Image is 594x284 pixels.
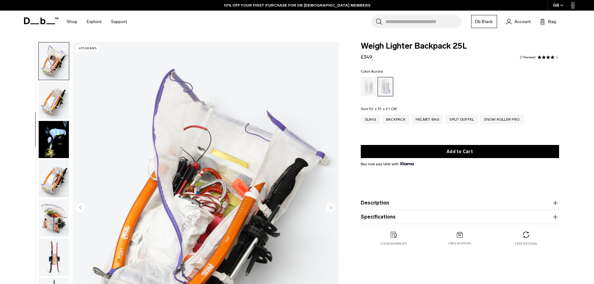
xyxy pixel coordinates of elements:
button: Description [361,199,559,207]
button: Specifications [361,213,559,221]
a: Shop [67,11,77,33]
img: Weigh_Lighter_Backpack_25L_6.png [39,160,69,197]
img: Weigh Lighter Backpack 25L Aurora [39,121,69,158]
p: Free shipping [448,241,471,246]
button: Add to Cart [361,145,559,158]
button: Bag [540,18,556,25]
button: Weigh Lighter Backpack 25L Aurora [38,121,69,159]
a: Backpack [382,114,410,124]
span: Buy now pay later with [361,161,414,167]
legend: Size: [361,107,397,111]
a: Explore [87,11,102,33]
button: Weigh_Lighter_Backpack_25L_4.png [38,42,69,80]
a: Helmet Bag [412,114,444,124]
span: 52 x 31 x 21 CM [369,107,397,111]
a: Diffusion [361,77,376,96]
img: Weigh_Lighter_Backpack_25L_8.png [39,238,69,276]
a: Db Black [471,15,497,28]
a: Support [111,11,127,33]
img: Weigh_Lighter_Backpack_25L_5.png [39,82,69,119]
p: 470 grams [76,45,99,52]
a: Snow Roller Pro [480,114,524,124]
a: Split Duffel [445,114,478,124]
a: Sling [361,114,380,124]
span: Aurora [371,69,383,74]
p: 2 year warranty [380,242,407,246]
nav: Main Navigation [62,11,132,33]
button: Weigh_Lighter_Backpack_25L_6.png [38,160,69,198]
button: Next slide [326,203,336,213]
span: £349 [361,54,372,60]
img: Weigh_Lighter_Backpack_25L_4.png [39,42,69,80]
img: Weigh_Lighter_Backpack_25L_7.png [39,199,69,237]
a: 10% OFF YOUR FIRST PURCHASE FOR DB [DEMOGRAPHIC_DATA] MEMBERS [224,2,370,8]
a: Account [506,18,531,25]
button: Weigh_Lighter_Backpack_25L_7.png [38,199,69,237]
span: Bag [548,18,556,25]
a: Aurora [378,77,393,96]
legend: Color: [361,70,383,73]
span: Weigh Lighter Backpack 25L [361,42,559,50]
button: Weigh_Lighter_Backpack_25L_5.png [38,81,69,119]
span: Account [514,18,531,25]
button: Previous slide [76,203,85,213]
p: Free returns [515,242,537,246]
img: {"height" => 20, "alt" => "Klarna"} [400,162,414,165]
button: Weigh_Lighter_Backpack_25L_8.png [38,238,69,276]
a: 7 reviews [520,56,536,59]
